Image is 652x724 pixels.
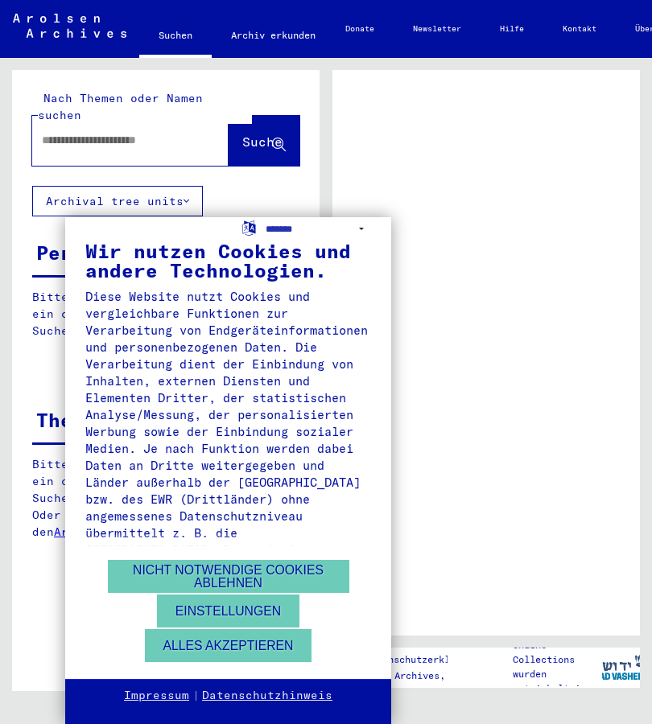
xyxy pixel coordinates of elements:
a: Impressum [124,688,189,704]
button: Alles akzeptieren [145,629,312,662]
div: Wir nutzen Cookies und andere Technologien. [85,241,371,280]
select: Sprache auswählen [266,217,371,241]
div: Diese Website nutzt Cookies und vergleichbare Funktionen zur Verarbeitung von Endgeräteinformatio... [85,288,371,693]
label: Sprache auswählen [241,220,258,235]
button: Nicht notwendige Cookies ablehnen [108,560,349,593]
button: Einstellungen [157,594,299,627]
a: Datenschutzhinweis [202,688,332,704]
